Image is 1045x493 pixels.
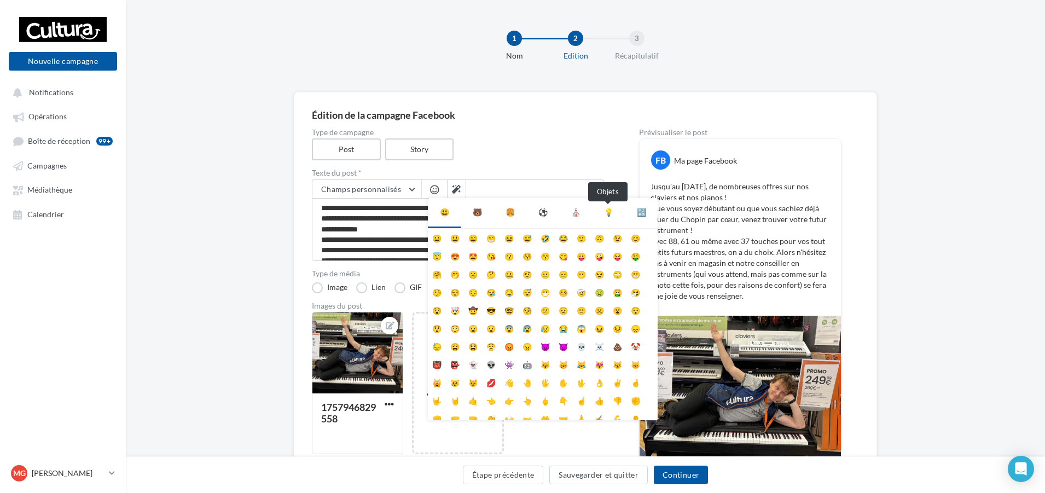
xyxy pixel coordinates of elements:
[28,112,67,121] span: Opérations
[482,283,500,301] li: 😪
[629,31,645,46] div: 3
[507,31,522,46] div: 1
[482,409,500,427] li: 👏
[608,355,626,373] li: 😼
[464,409,482,427] li: 🤜
[464,229,482,247] li: 😄
[536,283,554,301] li: 😷
[428,247,446,265] li: 😇
[572,391,590,409] li: ☝
[554,319,572,337] li: 😭
[500,247,518,265] li: 😗
[602,50,672,61] div: Récapitulatif
[608,265,626,283] li: 🙄
[518,373,536,391] li: 🤚
[572,301,590,319] li: 🙁
[536,355,554,373] li: 😺
[572,283,590,301] li: 🤕
[554,301,572,319] li: 😟
[590,337,608,355] li: ☠️
[482,265,500,283] li: 🤔
[590,373,608,391] li: 👌
[536,409,554,427] li: 🤲
[518,247,536,265] li: 😚
[518,391,536,409] li: 👆
[464,373,482,391] li: 😾
[28,136,90,146] span: Boîte de réception
[506,207,515,218] div: 🍔
[482,391,500,409] li: 👈
[626,301,645,319] li: 😯
[446,319,464,337] li: 😳
[572,409,590,427] li: 🙏
[590,391,608,409] li: 👍
[518,337,536,355] li: 😠
[312,180,421,199] button: Champs personnalisés
[446,247,464,265] li: 😍
[428,265,446,283] li: 🤗
[7,179,119,199] a: Médiathèque
[7,82,115,102] button: Notifications
[500,319,518,337] li: 😨
[464,301,482,319] li: 🤠
[572,319,590,337] li: 😱
[500,355,518,373] li: 👾
[312,302,604,310] div: Images du post
[312,169,604,177] label: Texte du post *
[428,373,446,391] li: 🙀
[608,283,626,301] li: 🤮
[608,409,626,427] li: 💪
[96,137,113,146] div: 99+
[541,50,611,61] div: Edition
[482,319,500,337] li: 😧
[464,391,482,409] li: 🤙
[626,355,645,373] li: 😽
[13,468,26,479] span: MG
[500,337,518,355] li: 😡
[590,283,608,301] li: 🤢
[590,319,608,337] li: 😖
[482,247,500,265] li: 😘
[446,301,464,319] li: 🤯
[500,373,518,391] li: 👋
[572,229,590,247] li: 🙂
[572,373,590,391] li: 🖖
[554,355,572,373] li: 😸
[608,391,626,409] li: 👎
[482,229,500,247] li: 😁
[554,409,572,427] li: 🤝
[446,391,464,409] li: 🤘
[572,247,590,265] li: 😛
[479,50,549,61] div: Nom
[321,184,401,194] span: Champs personnalisés
[651,150,670,170] div: FB
[27,185,72,195] span: Médiathèque
[9,463,117,484] a: MG [PERSON_NAME]
[428,283,446,301] li: 🤥
[446,355,464,373] li: 👺
[590,247,608,265] li: 🤪
[464,355,482,373] li: 👻
[446,283,464,301] li: 😌
[312,282,347,293] label: Image
[463,466,544,484] button: Étape précédente
[428,301,446,319] li: 😵
[536,337,554,355] li: 😈
[608,229,626,247] li: 😉
[626,319,645,337] li: 😞
[572,265,590,283] li: 😶
[626,265,645,283] li: 😬
[312,138,381,160] label: Post
[7,204,119,224] a: Calendrier
[7,155,119,175] a: Campagnes
[464,265,482,283] li: 🤫
[639,129,841,136] div: Prévisualiser le post
[604,207,613,218] div: 💡
[394,282,422,293] label: GIF
[518,355,536,373] li: 🤖
[518,409,536,427] li: 👐
[518,229,536,247] li: 😅
[590,265,608,283] li: 😒
[568,31,583,46] div: 2
[654,466,708,484] button: Continuer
